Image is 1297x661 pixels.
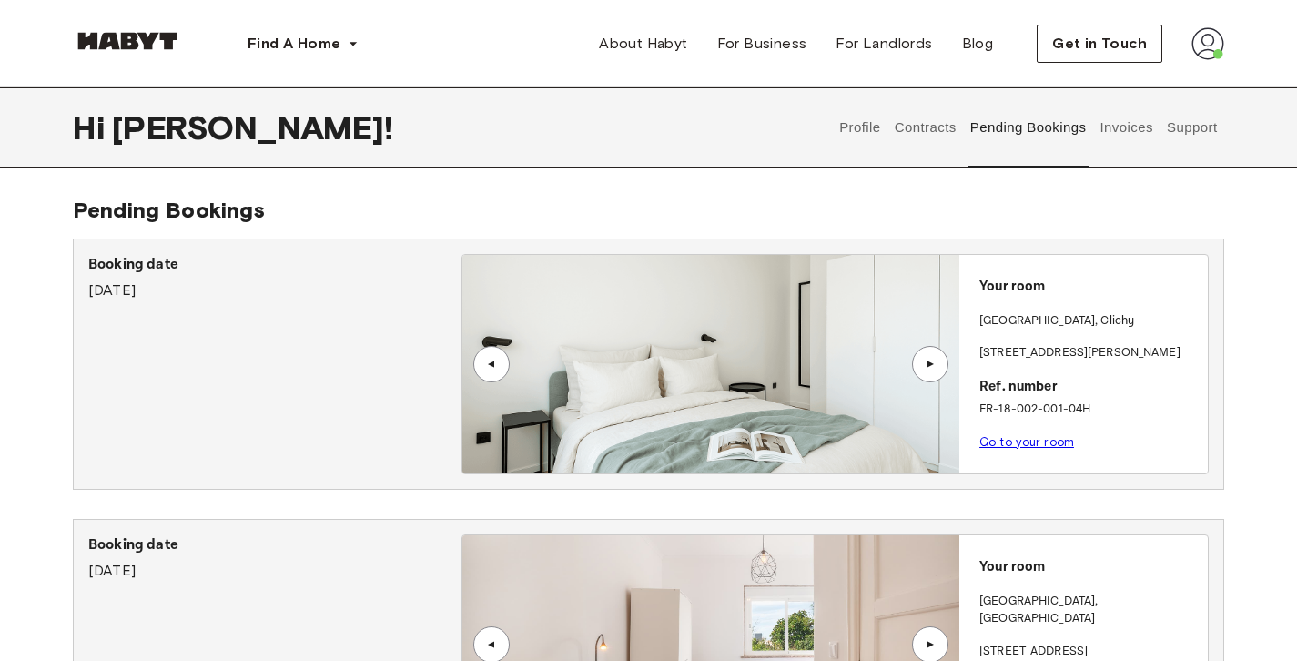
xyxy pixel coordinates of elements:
p: [STREET_ADDRESS][PERSON_NAME] [979,344,1201,362]
a: Go to your room [979,435,1074,449]
p: [GEOGRAPHIC_DATA] , [GEOGRAPHIC_DATA] [979,593,1201,628]
p: Your room [979,277,1201,298]
span: Hi [73,108,112,147]
p: [GEOGRAPHIC_DATA] , Clichy [979,312,1134,330]
button: Profile [837,87,884,168]
a: For Landlords [821,25,947,62]
button: Find A Home [233,25,373,62]
button: Invoices [1098,87,1155,168]
a: About Habyt [584,25,702,62]
div: [DATE] [88,534,461,582]
div: ▲ [482,639,501,650]
p: Booking date [88,254,461,276]
span: Find A Home [248,33,340,55]
div: ▲ [921,359,939,370]
div: ▲ [482,359,501,370]
div: ▲ [921,639,939,650]
span: [PERSON_NAME] ! [112,108,393,147]
button: Contracts [892,87,958,168]
button: Support [1164,87,1220,168]
span: Get in Touch [1052,33,1147,55]
div: [DATE] [88,254,461,301]
span: For Business [717,33,807,55]
img: Habyt [73,32,182,50]
p: Booking date [88,534,461,556]
p: [STREET_ADDRESS] [979,643,1201,661]
a: Blog [947,25,1008,62]
button: Pending Bookings [968,87,1089,168]
p: Ref. number [979,377,1201,398]
span: For Landlords [836,33,932,55]
p: Your room [979,557,1201,578]
div: user profile tabs [833,87,1224,168]
span: About Habyt [599,33,687,55]
img: avatar [1191,27,1224,60]
p: FR-18-002-001-04H [979,401,1201,419]
span: Blog [962,33,994,55]
a: For Business [703,25,822,62]
span: Pending Bookings [73,197,265,223]
img: Image of the room [462,255,959,473]
button: Get in Touch [1037,25,1162,63]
